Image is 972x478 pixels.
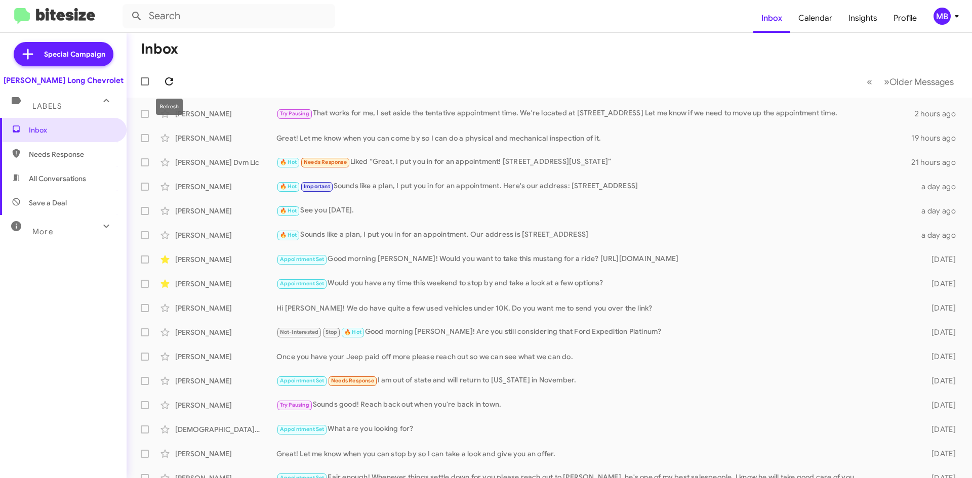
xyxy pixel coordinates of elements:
h1: Inbox [141,41,178,57]
span: Appointment Set [280,256,325,263]
div: [PERSON_NAME] [175,254,276,265]
div: [DATE] [915,376,964,386]
div: Sounds good! Reach back out when you're back in town. [276,399,915,411]
div: [PERSON_NAME] [175,449,276,459]
div: See you [DATE]. [276,205,915,216]
div: [PERSON_NAME] [175,182,276,192]
div: [PERSON_NAME] [175,376,276,386]
div: 19 hours ago [911,133,964,143]
a: Insights [840,4,885,33]
div: [PERSON_NAME] [175,400,276,410]
div: [PERSON_NAME] [175,327,276,337]
button: MB [925,8,961,25]
div: a day ago [915,230,964,240]
div: a day ago [915,182,964,192]
div: I am out of state and will return to [US_STATE] in November. [276,375,915,386]
div: [PERSON_NAME] [175,352,276,362]
span: Try Pausing [280,110,309,117]
div: [PERSON_NAME] [175,230,276,240]
div: [PERSON_NAME] [175,133,276,143]
button: Previous [861,71,878,92]
div: Sounds like a plan, I put you in for an appointment. Our address is [STREET_ADDRESS] [276,229,915,241]
div: Great! Let me know when you can stop by so I can take a look and give you an offer. [276,449,915,459]
div: Once you have your Jeep paid off more please reach out so we can see what we can do. [276,352,915,362]
div: 2 hours ago [915,109,964,119]
span: » [884,75,889,88]
span: Older Messages [889,76,954,88]
input: Search [123,4,335,28]
div: That works for me, I set aside the tentative appointment time. We're located at [STREET_ADDRESS] ... [276,108,915,119]
span: Needs Response [304,159,347,165]
div: [DATE] [915,400,964,410]
div: Hi [PERSON_NAME]! We do have quite a few used vehicles under 10K. Do you want me to send you over... [276,303,915,313]
span: Save a Deal [29,198,67,208]
span: All Conversations [29,173,86,184]
span: 🔥 Hot [280,183,297,190]
span: 🔥 Hot [280,159,297,165]
a: Inbox [753,4,790,33]
div: [DEMOGRAPHIC_DATA][PERSON_NAME] [175,424,276,434]
div: [PERSON_NAME] [175,206,276,216]
div: Great! Let me know when you can come by so I can do a physical and mechanical inspection of it. [276,133,911,143]
div: Liked “Great, I put you in for an appointment! [STREET_ADDRESS][US_STATE]” [276,156,911,168]
span: 🔥 Hot [344,329,361,335]
div: [PERSON_NAME] [175,109,276,119]
div: [DATE] [915,279,964,289]
span: Needs Response [331,377,374,384]
a: Special Campaign [14,42,113,66]
span: Needs Response [29,149,115,159]
span: 🔥 Hot [280,232,297,238]
span: Try Pausing [280,402,309,408]
div: Good morning [PERSON_NAME]! Would you want to take this mustang for a ride? [URL][DOMAIN_NAME] [276,253,915,265]
span: Special Campaign [44,49,105,59]
div: [PERSON_NAME] Long Chevrolet [4,75,124,85]
a: Profile [885,4,925,33]
div: [PERSON_NAME] Dvm Llc [175,157,276,167]
div: Would you have any time this weekend to stop by and take a look at a few options? [276,278,915,289]
div: a day ago [915,206,964,216]
span: More [32,227,53,236]
div: [DATE] [915,352,964,362]
div: MB [934,8,951,25]
span: Appointment Set [280,280,325,287]
span: Appointment Set [280,377,325,384]
span: Inbox [29,125,115,135]
div: Refresh [156,99,183,115]
nav: Page navigation example [861,71,960,92]
div: 21 hours ago [911,157,964,167]
span: « [867,75,872,88]
span: 🔥 Hot [280,207,297,214]
span: Important [304,183,330,190]
div: [PERSON_NAME] [175,279,276,289]
div: [DATE] [915,254,964,265]
span: Appointment Set [280,426,325,432]
span: Stop [326,329,338,335]
div: What are you looking for? [276,423,915,435]
span: Not-Interested [280,329,319,335]
div: [DATE] [915,449,964,459]
div: [DATE] [915,424,964,434]
span: Labels [32,102,62,111]
div: [DATE] [915,303,964,313]
a: Calendar [790,4,840,33]
div: [DATE] [915,327,964,337]
div: Good morning [PERSON_NAME]! Are you still considering that Ford Expedition Platinum? [276,326,915,338]
button: Next [878,71,960,92]
div: Sounds like a plan, I put you in for an appointment. Here's our address: [STREET_ADDRESS] [276,181,915,192]
div: [PERSON_NAME] [175,303,276,313]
